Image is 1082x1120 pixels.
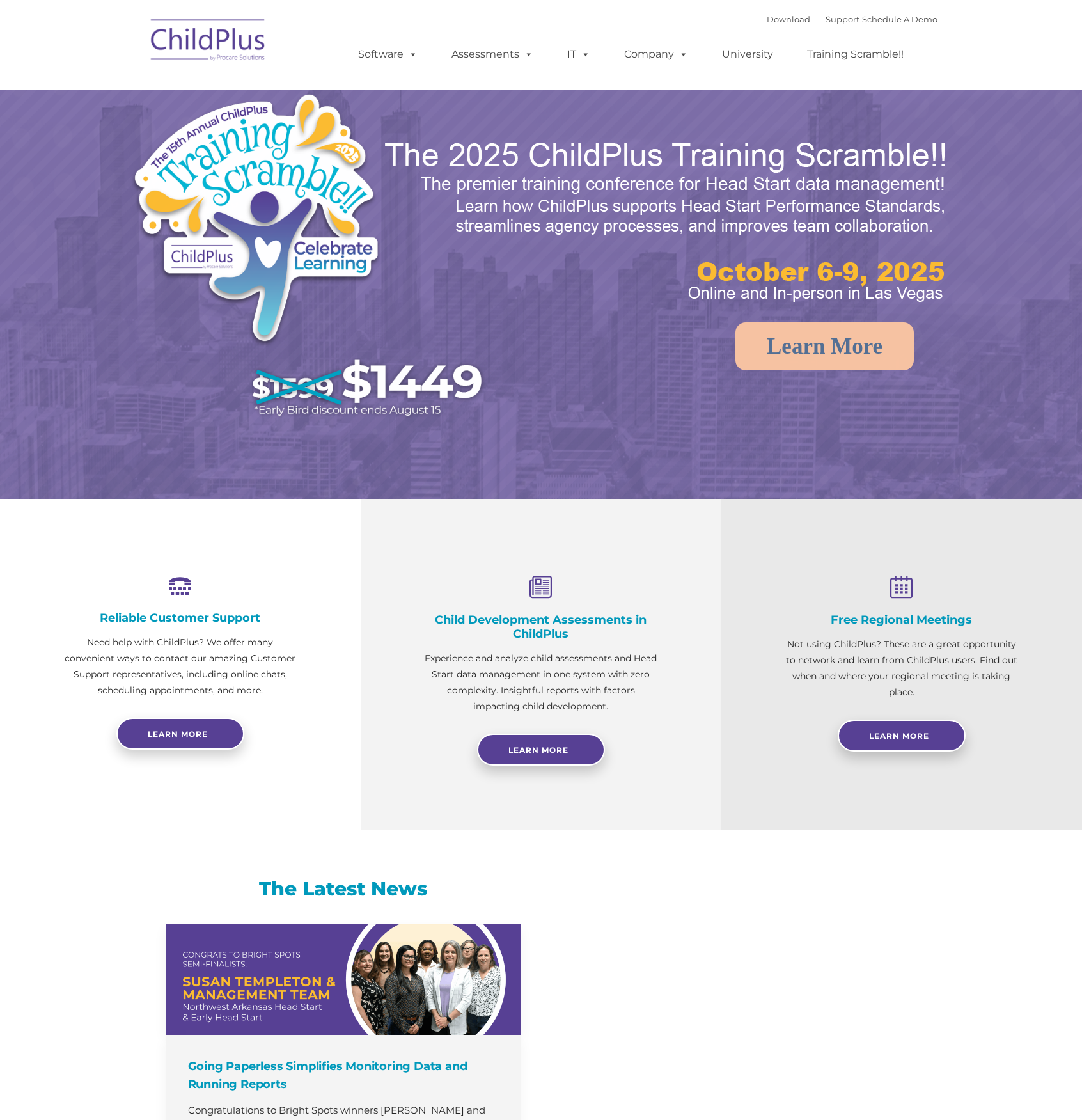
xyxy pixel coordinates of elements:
a: Learn More [477,734,605,766]
h4: Going Paperless Simplifies Monitoring Data and Running Reports [188,1057,501,1093]
h4: Free Regional Meetings [785,613,1018,627]
span: Learn More [869,731,929,741]
span: Learn More [508,745,568,755]
a: Software [345,42,430,67]
span: Learn more [148,729,208,739]
a: Assessments [439,42,546,67]
h4: Reliable Customer Support [64,611,297,625]
a: Schedule A Demo [862,14,937,24]
p: Need help with ChildPlus? We offer many convenient ways to contact our amazing Customer Support r... [64,635,297,698]
a: Learn More [838,720,966,752]
h3: The Latest News [166,876,521,902]
a: Training Scramble!! [794,42,916,67]
img: ChildPlus by Procare Solutions [145,10,272,74]
a: Support [826,14,859,24]
a: University [709,42,786,67]
a: Learn more [116,718,244,750]
a: Learn More [735,322,914,370]
a: IT [554,42,603,67]
p: Experience and analyze child assessments and Head Start data management in one system with zero c... [425,651,657,714]
a: Download [767,14,810,24]
p: Not using ChildPlus? These are a great opportunity to network and learn from ChildPlus users. Fin... [785,636,1018,700]
font: | [767,14,937,24]
h4: Child Development Assessments in ChildPlus [425,613,657,641]
a: Company [611,42,701,67]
